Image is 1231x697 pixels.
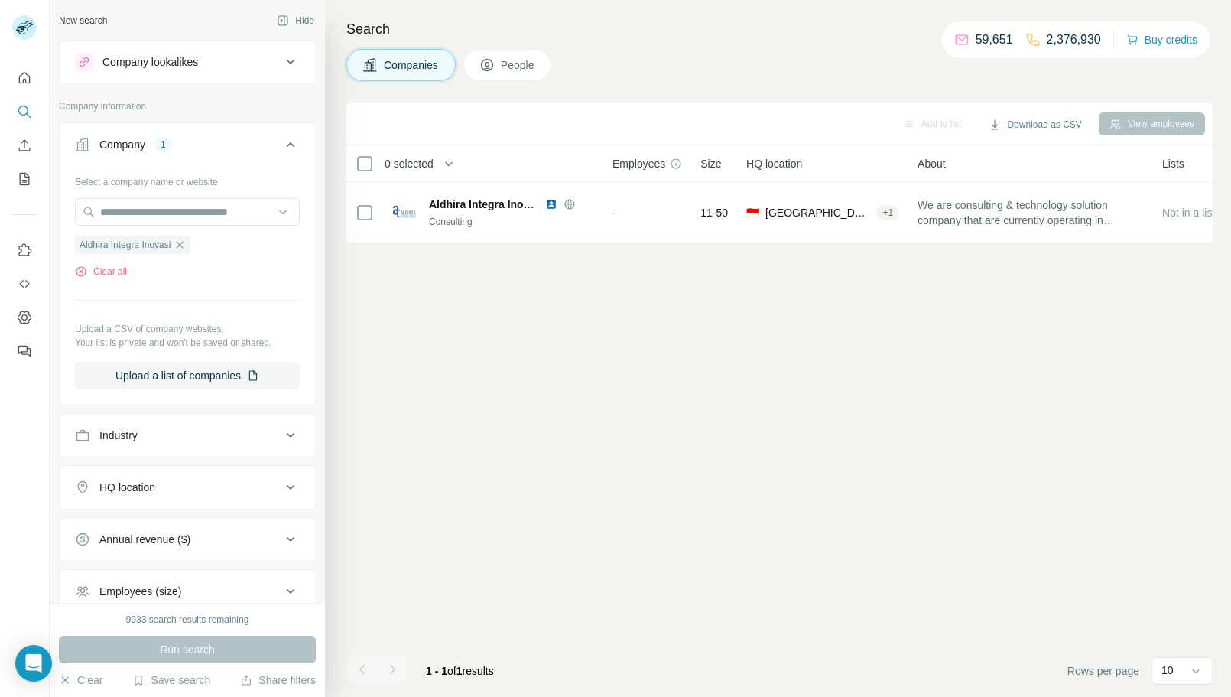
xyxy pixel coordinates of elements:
button: Dashboard [12,304,37,331]
span: Size [700,156,721,171]
p: Upload a CSV of company websites. [75,322,300,336]
button: Search [12,98,37,125]
button: Feedback [12,337,37,365]
span: HQ location [746,156,802,171]
span: 🇮🇩 [746,205,759,220]
div: Open Intercom Messenger [15,645,52,682]
h4: Search [346,18,1213,40]
button: Annual revenue ($) [60,521,315,558]
button: Use Surfe on LinkedIn [12,236,37,264]
button: Quick start [12,64,37,92]
button: Company1 [60,126,315,169]
span: Aldhira Integra Inovasi [429,198,544,210]
div: Industry [99,428,138,443]
span: - [612,207,616,219]
span: 1 - 1 [426,665,447,677]
img: Logo of Aldhira Integra Inovasi [392,200,417,225]
span: [GEOGRAPHIC_DATA], Special capital Region of [GEOGRAPHIC_DATA], [GEOGRAPHIC_DATA] [765,205,870,220]
span: 0 selected [385,156,434,171]
span: We are consulting & technology solution company that are currently operating in [GEOGRAPHIC_DATA]... [918,197,1144,228]
button: Industry [60,417,315,454]
button: Share filters [240,673,316,688]
button: My lists [12,165,37,193]
button: Upload a list of companies [75,362,300,389]
div: Annual revenue ($) [99,532,190,547]
div: Select a company name or website [75,169,300,189]
div: 9933 search results remaining [126,613,249,627]
p: Your list is private and won't be saved or shared. [75,336,300,350]
button: Enrich CSV [12,132,37,159]
div: 1 [154,138,172,151]
button: Download as CSV [978,113,1092,136]
span: Employees [612,156,665,171]
button: Clear all [75,265,127,278]
span: Aldhira Integra Inovasi [80,238,171,252]
button: Hide [266,9,325,32]
button: Use Surfe API [12,270,37,298]
span: Companies [384,57,440,73]
div: HQ location [99,480,155,495]
button: Buy credits [1126,29,1197,50]
p: 2,376,930 [1047,31,1101,49]
button: Company lookalikes [60,44,315,80]
img: LinkedIn logo [545,198,557,210]
div: New search [59,14,107,28]
span: Rows per page [1067,663,1139,679]
div: Company [99,137,145,152]
div: Consulting [429,215,594,229]
span: About [918,156,946,171]
span: 11-50 [700,205,728,220]
span: results [426,665,494,677]
div: Employees (size) [99,584,181,599]
div: + 1 [876,206,899,220]
button: Save search [132,673,210,688]
span: People [501,57,536,73]
p: 59,651 [976,31,1013,49]
p: 10 [1161,663,1174,678]
span: Not in a list [1162,207,1215,219]
button: Clear [59,673,102,688]
button: Employees (size) [60,573,315,610]
p: Company information [59,99,316,113]
span: Lists [1162,156,1184,171]
span: of [447,665,456,677]
span: 1 [456,665,463,677]
button: HQ location [60,469,315,506]
div: Company lookalikes [102,54,198,70]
